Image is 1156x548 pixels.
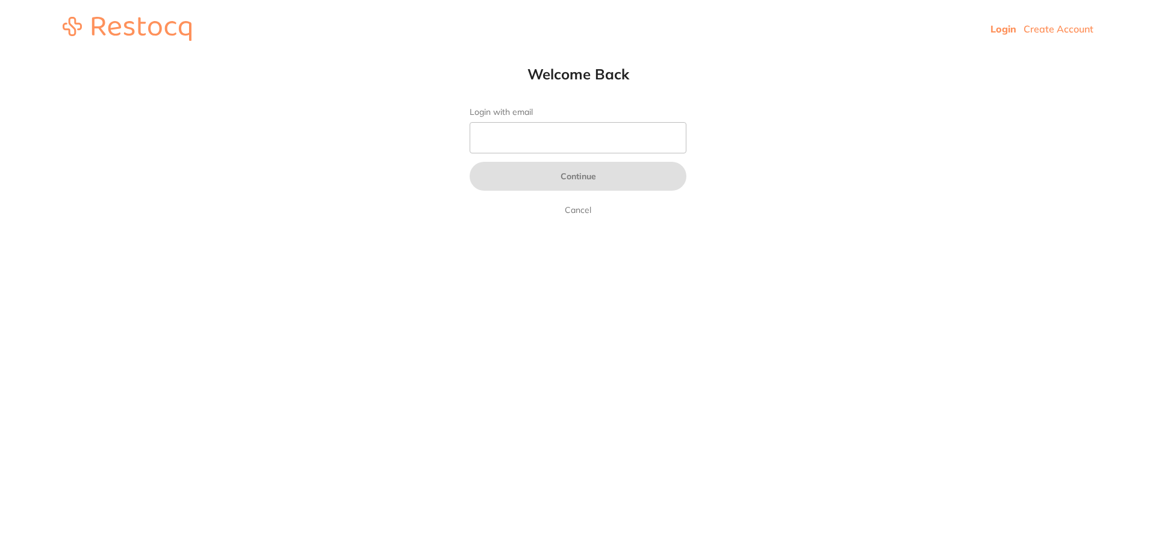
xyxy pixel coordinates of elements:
img: restocq_logo.svg [63,17,191,41]
button: Continue [470,162,686,191]
a: Login [990,23,1016,35]
a: Cancel [562,203,594,217]
h1: Welcome Back [446,65,710,83]
a: Create Account [1024,23,1093,35]
label: Login with email [470,107,686,117]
